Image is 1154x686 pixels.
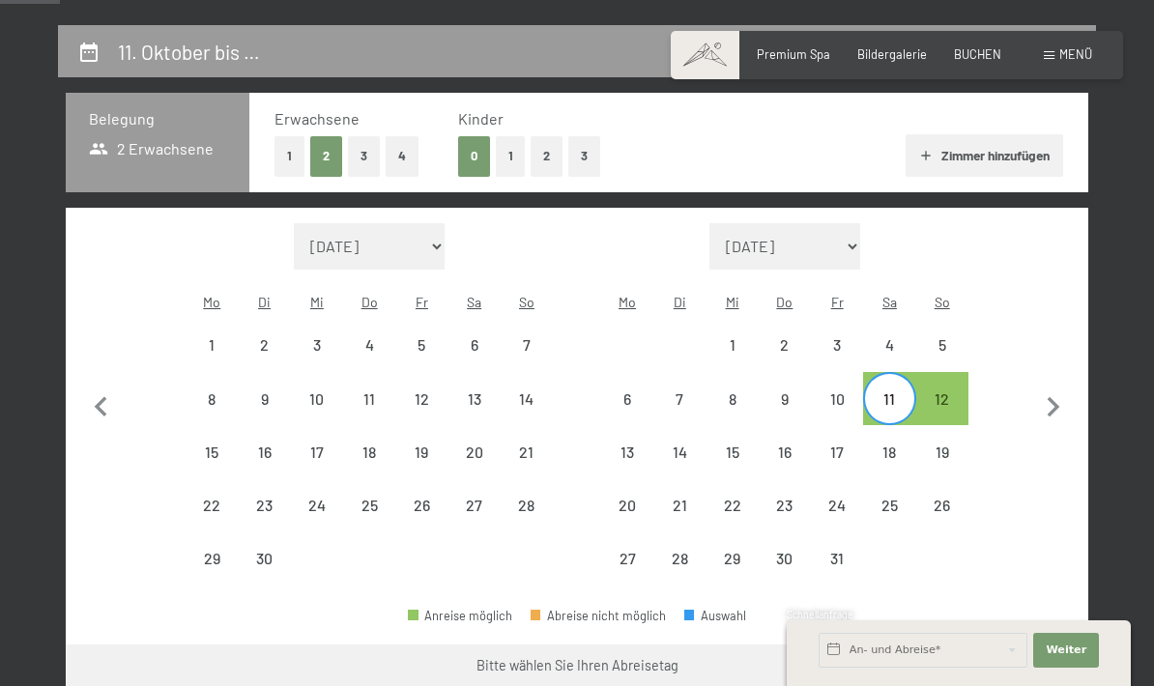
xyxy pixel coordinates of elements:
div: Abreise nicht möglich [601,532,653,585]
div: Abreise nicht möglich [811,319,863,371]
div: Thu Sep 11 2025 [343,372,395,424]
div: 31 [813,551,861,599]
abbr: Sonntag [935,294,950,310]
div: Abreise nicht möglich [863,319,915,371]
div: Tue Oct 14 2025 [653,426,706,478]
div: 3 [293,337,341,386]
div: Thu Oct 02 2025 [759,319,811,371]
div: 15 [188,444,236,493]
abbr: Dienstag [674,294,686,310]
div: Fri Oct 10 2025 [811,372,863,424]
abbr: Freitag [416,294,428,310]
div: Tue Oct 07 2025 [653,372,706,424]
div: Abreise nicht möglich [706,532,758,585]
span: Kinder [458,109,504,128]
div: Wed Sep 17 2025 [291,426,343,478]
div: Abreise möglich [916,372,968,424]
div: 5 [918,337,966,386]
div: Auswahl [684,610,746,622]
div: 24 [813,498,861,546]
div: 9 [761,391,809,440]
div: 4 [865,337,913,386]
span: Weiter [1046,643,1086,658]
div: 30 [240,551,288,599]
span: Erwachsene [274,109,360,128]
div: 18 [865,444,913,493]
a: BUCHEN [954,46,1001,62]
div: 14 [503,391,551,440]
div: 10 [813,391,861,440]
div: 10 [293,391,341,440]
abbr: Mittwoch [310,294,324,310]
div: Abreise nicht möglich [863,479,915,531]
abbr: Donnerstag [776,294,793,310]
div: 16 [761,444,809,493]
div: Abreise nicht möglich [501,319,553,371]
abbr: Dienstag [258,294,271,310]
div: Fri Oct 03 2025 [811,319,863,371]
div: 24 [293,498,341,546]
div: Abreise nicht möglich [759,319,811,371]
div: Abreise nicht möglich [238,532,290,585]
div: Wed Oct 01 2025 [706,319,758,371]
div: 11 [345,391,393,440]
div: Abreise nicht möglich [811,426,863,478]
div: Sun Oct 19 2025 [916,426,968,478]
div: Fri Sep 26 2025 [395,479,447,531]
div: Abreise nicht möglich [706,372,758,424]
div: 17 [293,444,341,493]
div: Sun Sep 07 2025 [501,319,553,371]
div: Abreise nicht möglich [448,426,501,478]
div: 28 [503,498,551,546]
div: Tue Sep 02 2025 [238,319,290,371]
div: 27 [450,498,499,546]
div: Abreise nicht möglich [238,479,290,531]
div: 4 [345,337,393,386]
div: Abreise nicht möglich [811,372,863,424]
div: 1 [707,337,756,386]
div: Abreise nicht möglich [448,319,501,371]
div: Tue Oct 28 2025 [653,532,706,585]
span: Bildergalerie [857,46,927,62]
div: Sat Sep 13 2025 [448,372,501,424]
div: Mon Sep 22 2025 [186,479,238,531]
div: 26 [397,498,446,546]
abbr: Samstag [882,294,897,310]
div: 20 [450,444,499,493]
div: Mon Sep 15 2025 [186,426,238,478]
div: Abreise nicht möglich [653,532,706,585]
div: 20 [603,498,651,546]
div: 25 [865,498,913,546]
div: 19 [918,444,966,493]
div: Abreise nicht möglich [706,479,758,531]
div: 9 [240,391,288,440]
div: Abreise nicht möglich [759,426,811,478]
div: 29 [188,551,236,599]
div: Abreise nicht möglich [759,372,811,424]
div: Abreise nicht möglich [186,319,238,371]
div: Sat Oct 11 2025 [863,372,915,424]
button: 1 [496,136,526,176]
div: Mon Sep 01 2025 [186,319,238,371]
div: Anreise möglich [408,610,512,622]
div: Abreise nicht möglich [811,479,863,531]
div: Abreise nicht möglich [501,426,553,478]
button: Vorheriger Monat [81,223,122,586]
div: Abreise nicht möglich [601,426,653,478]
div: Sun Sep 14 2025 [501,372,553,424]
div: Wed Oct 29 2025 [706,532,758,585]
div: Abreise nicht möglich [186,532,238,585]
button: 2 [310,136,342,176]
button: 4 [386,136,418,176]
div: Mon Sep 08 2025 [186,372,238,424]
div: Abreise nicht möglich [501,479,553,531]
div: Thu Sep 04 2025 [343,319,395,371]
div: Abreise nicht möglich [186,372,238,424]
div: Mon Oct 13 2025 [601,426,653,478]
button: 2 [531,136,563,176]
abbr: Montag [619,294,636,310]
div: 30 [761,551,809,599]
div: 21 [503,444,551,493]
div: 12 [918,391,966,440]
div: Sun Oct 26 2025 [916,479,968,531]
